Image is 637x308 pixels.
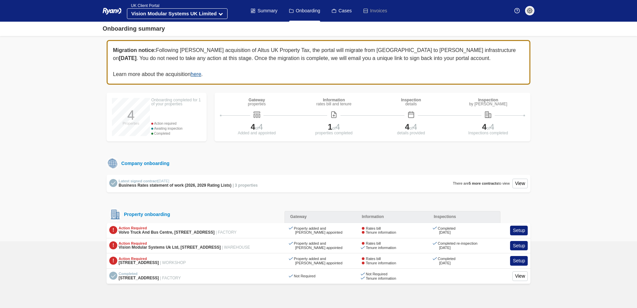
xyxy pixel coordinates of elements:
div: Following [PERSON_NAME] acquisition of Altus UK Property Tax, the portal will migrate from [GEOGR... [107,40,530,85]
span: Vision Modular Systems Uk Ltd, [STREET_ADDRESS] [119,245,221,250]
div: Property added and [PERSON_NAME] appointed [290,241,351,250]
span: | FACTORY [216,230,237,235]
time: [DATE] [439,261,451,265]
a: View [512,271,528,281]
div: Gateway [248,98,266,102]
time: [DATE] [439,230,451,234]
div: Property added and [PERSON_NAME] appointed [290,226,351,235]
a: View [512,179,528,188]
div: details [401,102,421,106]
div: Onboarding summary [103,24,165,33]
span: 1 [328,122,332,131]
span: 4 [490,122,494,131]
b: Migration notice: [113,47,156,53]
div: Rates bill [362,257,396,261]
img: Help [514,8,520,13]
div: properties [248,102,266,106]
time: [DATE] [158,179,169,183]
a: Setup [510,241,528,251]
div: Rates bill [362,241,396,246]
b: [DATE] [119,55,137,61]
span: 4 [482,122,486,131]
div: Tenure information [362,246,396,250]
a: Setup [510,256,528,266]
div: Property onboarding [121,212,170,217]
div: Not Required [362,272,396,276]
span: 4 [251,122,255,131]
div: Gateway [285,211,356,223]
div: of [374,123,448,131]
div: Onboarding completed for 1 of your properties [151,98,201,106]
div: Action Required [119,257,186,261]
span: 4 [259,122,263,131]
div: Completed [119,272,181,276]
span: 4 [335,122,340,131]
div: Property added and [PERSON_NAME] appointed [290,257,351,265]
div: by [PERSON_NAME] [469,102,507,106]
div: Not Required [290,274,316,278]
span: | WAREHOUSE [222,245,250,250]
span: 5 more contracts [469,181,498,185]
div: Company onboarding [119,160,170,167]
div: Added and appointed [220,131,294,135]
a: Setup [510,226,528,235]
div: Tenure information [362,230,396,235]
strong: Vision Modular Systems UK Limited [131,11,217,16]
div: Action Required [119,241,250,246]
a: here [191,71,201,77]
span: | WORKSHOP [160,260,186,265]
div: Action required [151,121,201,126]
div: Tenure information [362,276,396,281]
div: details provided [374,131,448,135]
span: | FACTORY [160,276,181,280]
div: Inspections completed [451,131,525,135]
span: UK Client Portal [127,3,159,8]
span: 4 [413,122,417,131]
div: Information [317,98,351,102]
div: Awaiting inspection [151,126,201,131]
div: of [297,123,371,131]
span: Volvo Truck And Bus Centre, [STREET_ADDRESS] [119,230,215,235]
div: Latest signed contract [119,179,258,183]
span: [STREET_ADDRESS] [119,276,159,280]
div: Inspection [469,98,507,102]
div: Completed re-inspection [434,241,477,250]
div: Completed [151,131,201,136]
div: of [220,123,294,131]
span: | 3 properties [233,183,258,188]
div: Tenure information [362,261,396,265]
span: 4 [405,122,409,131]
div: rates bill and tenure [317,102,351,106]
div: Information [356,211,428,223]
div: of [451,123,525,131]
div: properties completed [297,131,371,135]
button: Vision Modular Systems UK Limited [127,8,228,19]
img: settings [527,8,532,13]
div: Completed [434,226,455,235]
div: There are to view [453,181,510,186]
div: Inspections [428,211,500,223]
div: Completed [434,257,455,265]
div: Rates bill [362,226,396,231]
div: Action Required [119,226,237,230]
time: [DATE] [439,246,451,250]
span: Business Rates statement of work (2026, 2029 Rating Lists) [119,183,232,188]
span: [STREET_ADDRESS] [119,260,159,265]
div: Inspection [401,98,421,102]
